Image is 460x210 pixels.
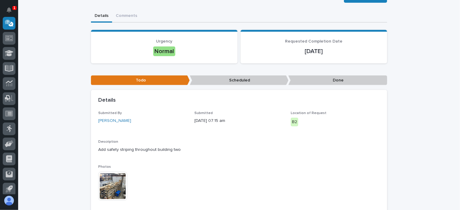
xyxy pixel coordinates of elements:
[285,39,343,43] span: Requested Completion Date
[91,10,112,23] button: Details
[195,118,284,124] p: [DATE] 07:15 am
[112,10,141,23] button: Comments
[195,111,213,115] span: Submitted
[248,48,380,55] p: [DATE]
[288,75,387,85] p: Done
[190,75,289,85] p: Scheduled
[13,6,15,10] p: 1
[153,46,175,56] div: Normal
[156,39,173,43] span: Urgency
[98,118,131,124] a: [PERSON_NAME]
[98,97,116,104] h2: Details
[3,194,15,207] button: users-avatar
[3,4,15,16] button: Notifications
[291,111,326,115] span: Location of Request
[98,140,118,144] span: Description
[291,118,298,126] div: B2
[98,147,380,153] p: Add safety striping throughout building two
[98,111,122,115] span: Submitted By
[8,7,15,17] div: Notifications1
[91,75,190,85] p: Todo
[98,165,111,169] span: Photos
